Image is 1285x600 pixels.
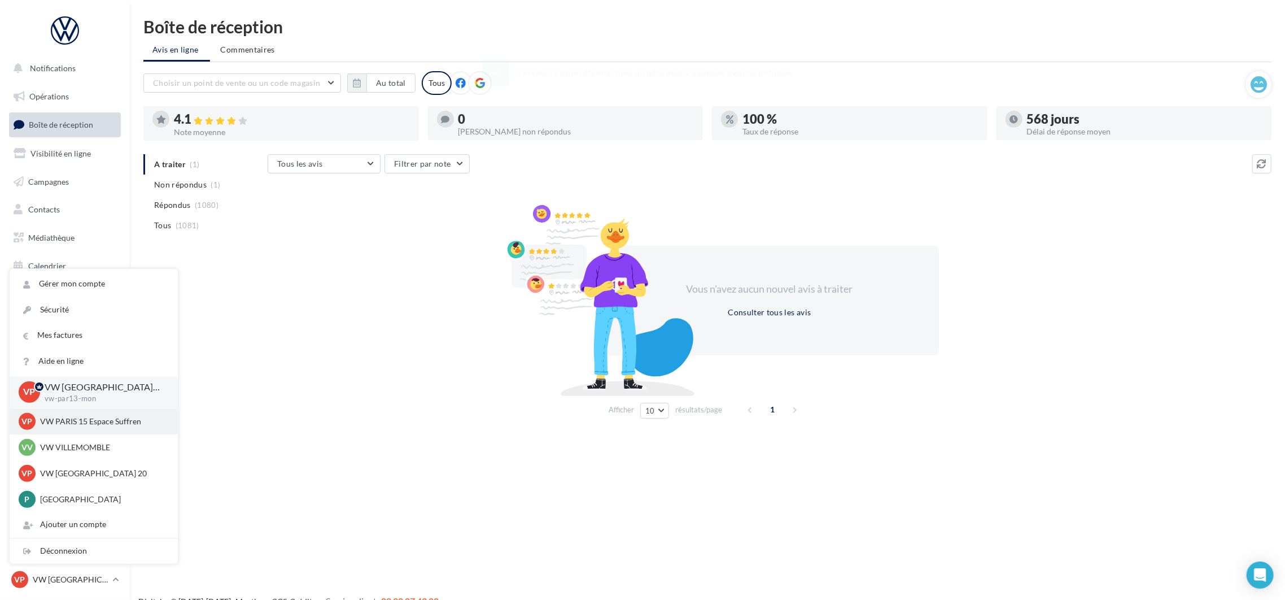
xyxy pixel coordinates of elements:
div: Tous [422,71,452,95]
a: Calendrier [7,254,123,278]
span: P [25,494,30,505]
span: Campagnes [28,176,69,186]
span: VP [15,574,25,585]
span: (1080) [195,201,218,210]
span: Non répondus [154,179,207,190]
div: Note moyenne [174,128,410,136]
div: 0 [458,113,694,125]
p: vw-par13-mon [45,394,160,404]
button: Au total [347,73,416,93]
div: Taux de réponse [742,128,978,136]
a: Visibilité en ligne [7,142,123,166]
div: 568 jours [1027,113,1263,125]
span: Contacts [28,205,60,214]
a: Campagnes DataOnDemand [7,320,123,353]
span: Afficher [609,405,634,415]
button: 10 [640,403,669,419]
a: Mes factures [10,323,178,348]
span: Opérations [29,92,69,101]
button: Choisir un point de vente ou un code magasin [143,73,341,93]
span: Choisir un point de vente ou un code magasin [153,78,320,88]
span: Visibilité en ligne [30,149,91,158]
span: Médiathèque [28,233,75,242]
a: Boîte de réception [7,112,123,137]
a: PLV et print personnalisable [7,282,123,315]
button: Filtrer par note [384,154,470,173]
span: VP [24,386,36,399]
span: Tous [154,220,171,231]
div: Vous n'avez aucun nouvel avis à traiter [672,282,867,297]
p: [GEOGRAPHIC_DATA] [40,494,164,505]
div: La réponse a bien été effectuée, un délai peut s’appliquer avant la diffusion. [482,60,803,86]
span: Répondus [154,199,191,211]
a: Sécurité [10,297,178,323]
span: Calendrier [28,261,66,271]
span: 10 [645,406,655,415]
span: résultats/page [675,405,722,415]
span: 1 [764,401,782,419]
div: [PERSON_NAME] non répondus [458,128,694,136]
a: Médiathèque [7,226,123,250]
button: Tous les avis [268,154,381,173]
span: Commentaires [221,44,275,55]
span: Tous les avis [277,159,323,168]
span: VP [22,416,33,427]
a: Contacts [7,198,123,221]
div: Boîte de réception [143,18,1271,35]
span: (1) [211,180,221,189]
div: 4.1 [174,113,410,126]
span: Notifications [30,63,76,73]
div: Déconnexion [10,538,178,564]
a: Opérations [7,85,123,108]
span: Boîte de réception [29,120,93,129]
a: Gérer mon compte [10,271,178,297]
button: Notifications [7,56,119,80]
div: Open Intercom Messenger [1247,562,1274,589]
div: 100 % [742,113,978,125]
span: VP [22,468,33,479]
p: VW [GEOGRAPHIC_DATA] 13 [45,381,160,394]
a: Aide en ligne [10,349,178,374]
span: (1081) [176,221,199,230]
a: VP VW [GEOGRAPHIC_DATA] 13 [9,569,121,590]
button: Au total [366,73,416,93]
p: VW VILLEMOMBLE [40,442,164,453]
p: VW [GEOGRAPHIC_DATA] 20 [40,468,164,479]
div: Ajouter un compte [10,512,178,537]
button: Consulter tous les avis [723,306,815,319]
div: Délai de réponse moyen [1027,128,1263,136]
span: VV [21,442,33,453]
p: VW PARIS 15 Espace Suffren [40,416,164,427]
a: Campagnes [7,170,123,194]
p: VW [GEOGRAPHIC_DATA] 13 [33,574,108,585]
